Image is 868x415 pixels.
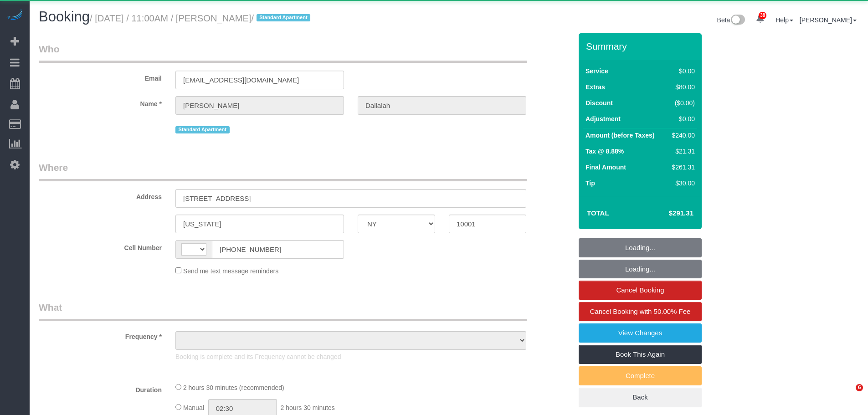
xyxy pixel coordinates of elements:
label: Tax @ 8.88% [586,147,624,156]
h3: Summary [586,41,697,51]
label: Name * [32,96,169,108]
a: [PERSON_NAME] [800,16,857,24]
div: $0.00 [668,114,695,123]
input: First Name [175,96,344,115]
label: Tip [586,179,595,188]
a: View Changes [579,323,702,343]
span: Manual [183,404,204,411]
iframe: Intercom live chat [837,384,859,406]
a: Beta [717,16,745,24]
a: Back [579,388,702,407]
a: Help [776,16,793,24]
div: ($0.00) [668,98,695,108]
label: Service [586,67,608,76]
div: $30.00 [668,179,695,188]
label: Frequency * [32,329,169,341]
div: $240.00 [668,131,695,140]
label: Address [32,189,169,201]
span: 6 [856,384,863,391]
span: Standard Apartment [257,14,311,21]
legend: Who [39,42,527,63]
label: Extras [586,82,605,92]
img: Automaid Logo [5,9,24,22]
div: $21.31 [668,147,695,156]
img: New interface [730,15,745,26]
span: Booking [39,9,90,25]
legend: What [39,301,527,321]
p: Booking is complete and its Frequency cannot be changed [175,352,526,361]
small: / [DATE] / 11:00AM / [PERSON_NAME] [90,13,313,23]
span: Send me text message reminders [183,267,278,275]
a: 38 [751,9,769,29]
label: Duration [32,382,169,395]
strong: Total [587,209,609,217]
label: Discount [586,98,613,108]
a: Cancel Booking with 50.00% Fee [579,302,702,321]
span: 2 hours 30 minutes [281,404,335,411]
input: Last Name [358,96,526,115]
input: Email [175,71,344,89]
input: Zip Code [449,215,526,233]
span: Standard Apartment [175,126,230,133]
span: Cancel Booking with 50.00% Fee [590,307,691,315]
legend: Where [39,161,527,181]
label: Adjustment [586,114,621,123]
div: $0.00 [668,67,695,76]
a: Cancel Booking [579,281,702,300]
h4: $291.31 [642,210,693,217]
label: Amount (before Taxes) [586,131,654,140]
span: 38 [759,12,766,19]
a: Book This Again [579,345,702,364]
label: Email [32,71,169,83]
span: / [251,13,313,23]
label: Cell Number [32,240,169,252]
div: $80.00 [668,82,695,92]
div: $261.31 [668,163,695,172]
span: 2 hours 30 minutes (recommended) [183,384,284,391]
input: City [175,215,344,233]
label: Final Amount [586,163,626,172]
input: Cell Number [212,240,344,259]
